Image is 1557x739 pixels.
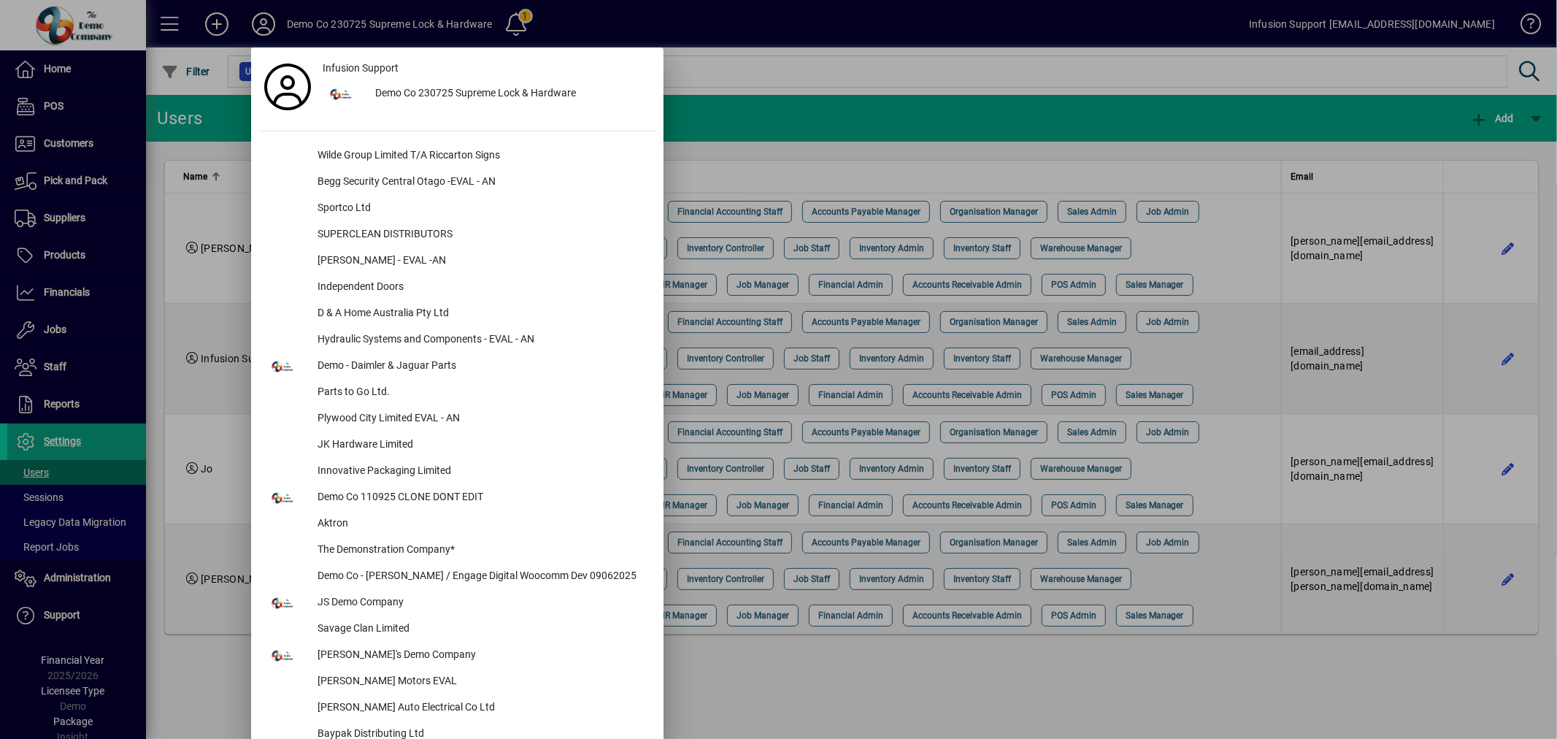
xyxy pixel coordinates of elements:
[306,275,656,301] div: Independent Doors
[306,511,656,537] div: Aktron
[258,74,317,100] a: Profile
[258,169,656,196] button: Begg Security Central Otago -EVAL - AN
[306,459,656,485] div: Innovative Packaging Limited
[306,537,656,564] div: The Demonstration Company*
[306,432,656,459] div: JK Hardware Limited
[258,669,656,695] button: [PERSON_NAME] Motors EVAL
[258,459,656,485] button: Innovative Packaging Limited
[258,616,656,643] button: Savage Clan Limited
[306,143,656,169] div: Wilde Group Limited T/A Riccarton Signs
[258,301,656,327] button: D & A Home Australia Pty Ltd
[258,695,656,721] button: [PERSON_NAME] Auto Electrical Co Ltd
[258,643,656,669] button: [PERSON_NAME]'s Demo Company
[364,81,656,107] div: Demo Co 230725 Supreme Lock & Hardware
[306,353,656,380] div: Demo - Daimler & Jaguar Parts
[306,564,656,590] div: Demo Co - [PERSON_NAME] / Engage Digital Woocomm Dev 09062025
[258,143,656,169] button: Wilde Group Limited T/A Riccarton Signs
[258,590,656,616] button: JS Demo Company
[258,564,656,590] button: Demo Co - [PERSON_NAME] / Engage Digital Woocomm Dev 09062025
[258,406,656,432] button: Plywood City Limited EVAL - AN
[258,432,656,459] button: JK Hardware Limited
[306,643,656,669] div: [PERSON_NAME]'s Demo Company
[258,485,656,511] button: Demo Co 110925 CLONE DONT EDIT
[258,196,656,222] button: Sportco Ltd
[306,485,656,511] div: Demo Co 110925 CLONE DONT EDIT
[306,248,656,275] div: [PERSON_NAME] - EVAL -AN
[258,511,656,537] button: Aktron
[306,222,656,248] div: SUPERCLEAN DISTRIBUTORS
[258,248,656,275] button: [PERSON_NAME] - EVAL -AN
[258,537,656,564] button: The Demonstration Company*
[258,222,656,248] button: SUPERCLEAN DISTRIBUTORS
[317,55,656,81] a: Infusion Support
[258,380,656,406] button: Parts to Go Ltd.
[306,327,656,353] div: Hydraulic Systems and Components - EVAL - AN
[306,196,656,222] div: Sportco Ltd
[306,695,656,721] div: [PERSON_NAME] Auto Electrical Co Ltd
[306,590,656,616] div: JS Demo Company
[323,61,399,76] span: Infusion Support
[306,406,656,432] div: Plywood City Limited EVAL - AN
[306,169,656,196] div: Begg Security Central Otago -EVAL - AN
[317,81,656,107] button: Demo Co 230725 Supreme Lock & Hardware
[306,616,656,643] div: Savage Clan Limited
[306,669,656,695] div: [PERSON_NAME] Motors EVAL
[306,301,656,327] div: D & A Home Australia Pty Ltd
[258,275,656,301] button: Independent Doors
[258,353,656,380] button: Demo - Daimler & Jaguar Parts
[306,380,656,406] div: Parts to Go Ltd.
[258,327,656,353] button: Hydraulic Systems and Components - EVAL - AN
